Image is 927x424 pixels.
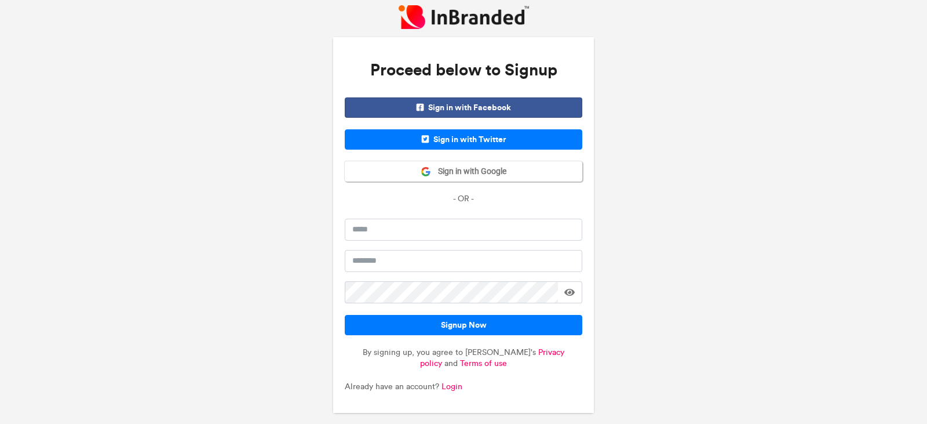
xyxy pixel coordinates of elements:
p: - OR - [345,193,582,205]
span: Sign in with Facebook [345,97,582,118]
a: Terms of use [460,358,507,368]
img: InBranded Logo [399,5,529,29]
p: Already have an account? [345,381,582,393]
button: Sign in with Google [345,161,582,182]
span: Sign in with Google [431,166,506,177]
span: Sign in with Twitter [345,129,582,150]
button: Signup Now [345,315,582,335]
h3: Proceed below to Signup [345,49,582,92]
a: Login [441,382,462,392]
p: By signing up, you agree to [PERSON_NAME]'s and [345,347,582,381]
